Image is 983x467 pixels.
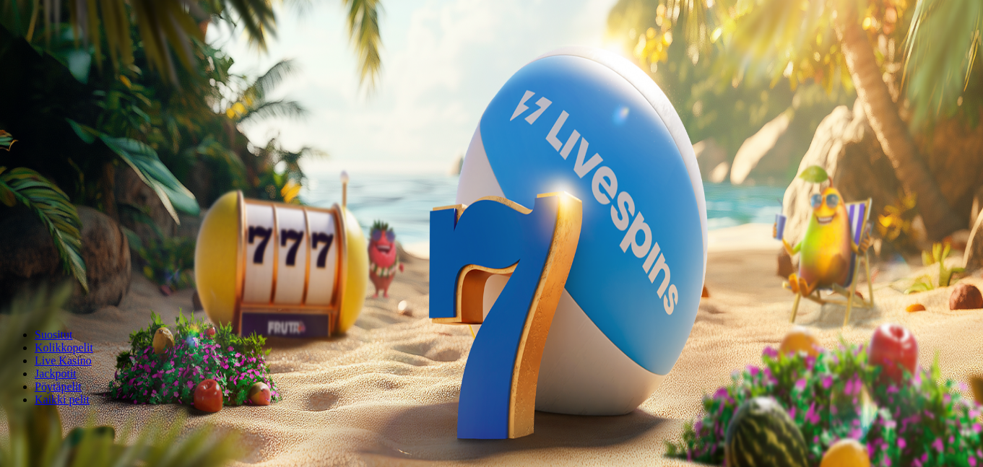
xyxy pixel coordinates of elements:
[35,393,90,406] a: Kaikki pelit
[35,367,77,380] a: Jackpotit
[6,304,977,433] header: Lobby
[35,380,82,393] a: Pöytäpelit
[35,328,72,341] span: Suositut
[6,304,977,406] nav: Lobby
[35,354,92,367] a: Live Kasino
[35,341,93,354] a: Kolikkopelit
